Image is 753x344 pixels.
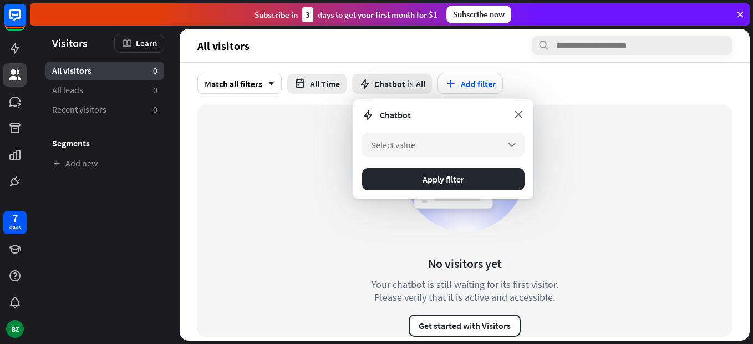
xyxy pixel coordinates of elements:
div: Match all filters [197,74,282,94]
div: Subscribe in days to get your first month for $1 [255,7,437,22]
aside: 0 [153,84,157,96]
div: Your chatbot is still waiting for its first visitor. Please verify that it is active and accessible. [351,278,578,303]
button: Get started with Visitors [409,315,521,337]
button: Open LiveChat chat widget [9,4,42,38]
span: Recent visitors [52,104,106,115]
span: Learn [136,38,157,48]
span: Chatbot [380,109,411,120]
a: Recent visitors 0 [45,100,164,119]
i: arrow_down [506,139,518,151]
div: No visitors yet [428,256,502,271]
span: Visitors [52,37,88,49]
aside: 0 [153,65,157,77]
div: 3 [302,7,313,22]
aside: 0 [153,104,157,115]
span: All leads [52,84,83,96]
span: All visitors [197,39,250,52]
span: Chatbot [374,78,405,89]
button: Add filter [437,74,503,94]
a: 7 days [3,211,27,234]
h3: Segments [45,138,164,149]
span: Select value [371,139,415,150]
a: Add new [45,154,164,173]
div: days [9,224,21,231]
div: Subscribe now [446,6,511,23]
button: All Time [287,74,347,94]
i: arrow_down [262,80,274,87]
div: 7 [12,214,18,224]
span: All visitors [52,65,91,77]
span: is [408,78,414,89]
button: Apply filter [362,168,525,190]
div: BZ [6,320,24,338]
span: All [416,78,425,89]
a: All leads 0 [45,81,164,99]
